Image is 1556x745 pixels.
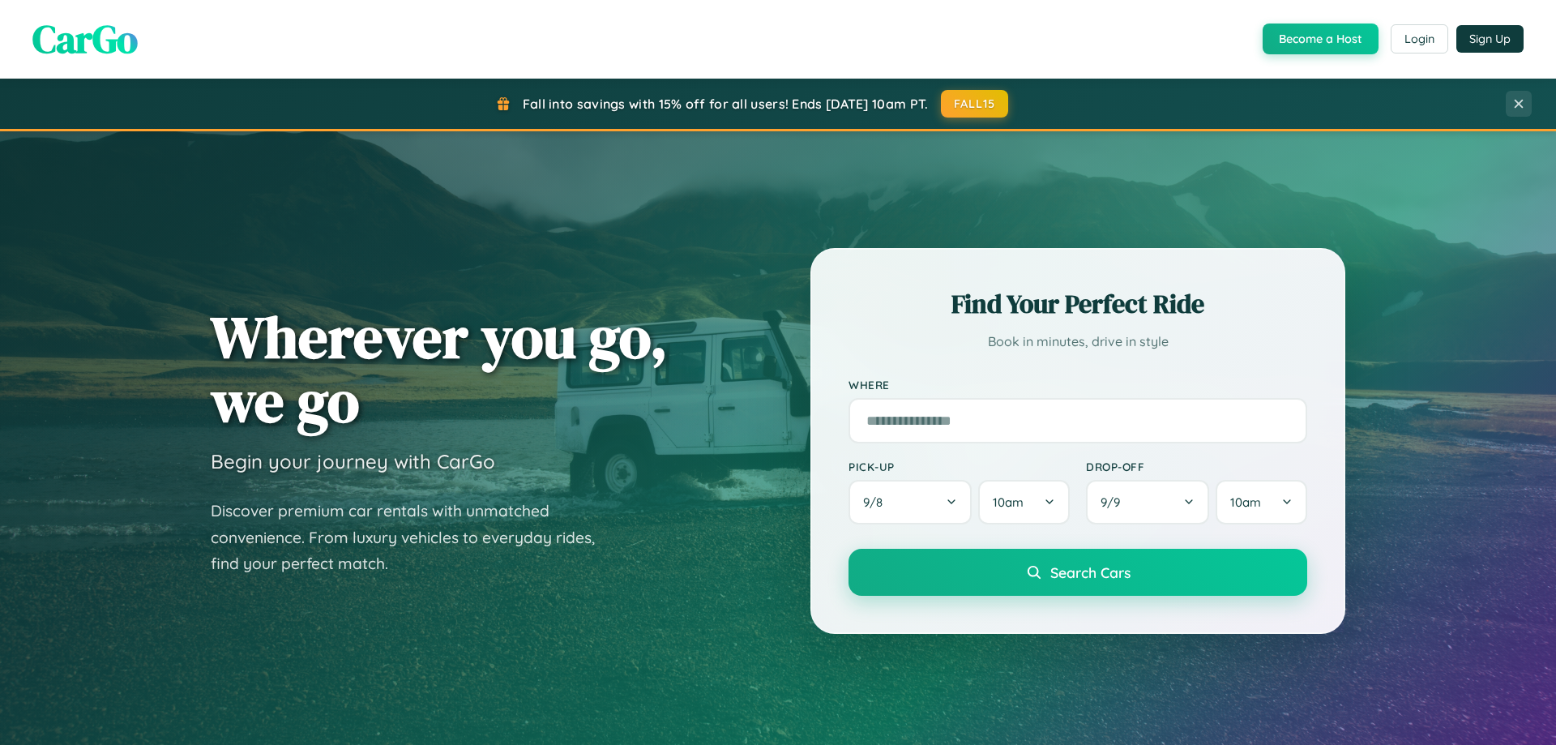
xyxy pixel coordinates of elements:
[1086,480,1209,524] button: 9/9
[1456,25,1524,53] button: Sign Up
[211,305,668,433] h1: Wherever you go, we go
[1230,495,1261,510] span: 10am
[993,495,1024,510] span: 10am
[863,495,891,510] span: 9 / 8
[1263,24,1379,54] button: Become a Host
[849,460,1070,473] label: Pick-up
[849,480,972,524] button: 9/8
[1050,563,1131,581] span: Search Cars
[1086,460,1307,473] label: Drop-off
[941,90,1009,118] button: FALL15
[1216,480,1307,524] button: 10am
[32,12,138,66] span: CarGo
[211,449,495,473] h3: Begin your journey with CarGo
[978,480,1070,524] button: 10am
[1391,24,1448,54] button: Login
[849,378,1307,392] label: Where
[849,549,1307,596] button: Search Cars
[211,498,616,577] p: Discover premium car rentals with unmatched convenience. From luxury vehicles to everyday rides, ...
[849,330,1307,353] p: Book in minutes, drive in style
[849,286,1307,322] h2: Find Your Perfect Ride
[1101,495,1128,510] span: 9 / 9
[523,96,929,112] span: Fall into savings with 15% off for all users! Ends [DATE] 10am PT.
